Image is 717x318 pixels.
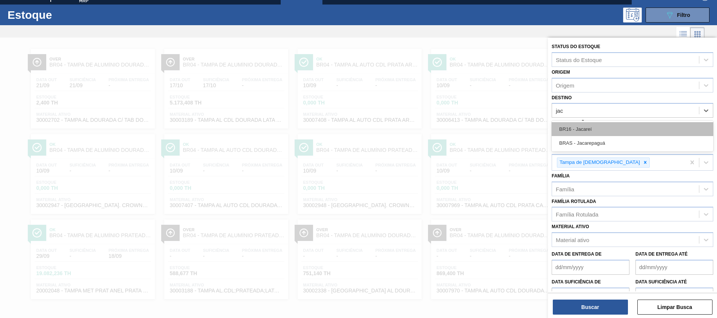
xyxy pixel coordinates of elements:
[552,44,600,49] label: Status do Estoque
[690,27,705,41] div: Visão em Cards
[556,237,589,243] div: Material ativo
[8,11,120,19] h1: Estoque
[556,211,598,218] div: Família Rotulada
[552,279,601,285] label: Data suficiência de
[635,279,687,285] label: Data suficiência até
[676,27,690,41] div: Visão em Lista
[552,95,572,100] label: Destino
[552,260,629,275] input: dd/mm/yyyy
[635,260,713,275] input: dd/mm/yyyy
[623,8,642,23] div: Pogramando: nenhum usuário selecionado
[557,158,641,167] div: Tampa de [DEMOGRAPHIC_DATA]
[552,70,570,75] label: Origem
[552,136,713,150] div: BRAS - Jacarepaguá
[552,199,596,204] label: Família Rotulada
[556,186,574,192] div: Família
[552,122,713,136] div: BR16 - Jacareí
[552,173,570,179] label: Família
[556,56,602,63] div: Status do Estoque
[552,120,588,126] label: Coordenação
[556,82,574,88] div: Origem
[552,251,602,257] label: Data de Entrega de
[677,12,690,18] span: Filtro
[646,8,709,23] button: Filtro
[552,288,629,303] input: dd/mm/yyyy
[635,251,688,257] label: Data de Entrega até
[635,288,713,303] input: dd/mm/yyyy
[552,224,589,229] label: Material ativo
